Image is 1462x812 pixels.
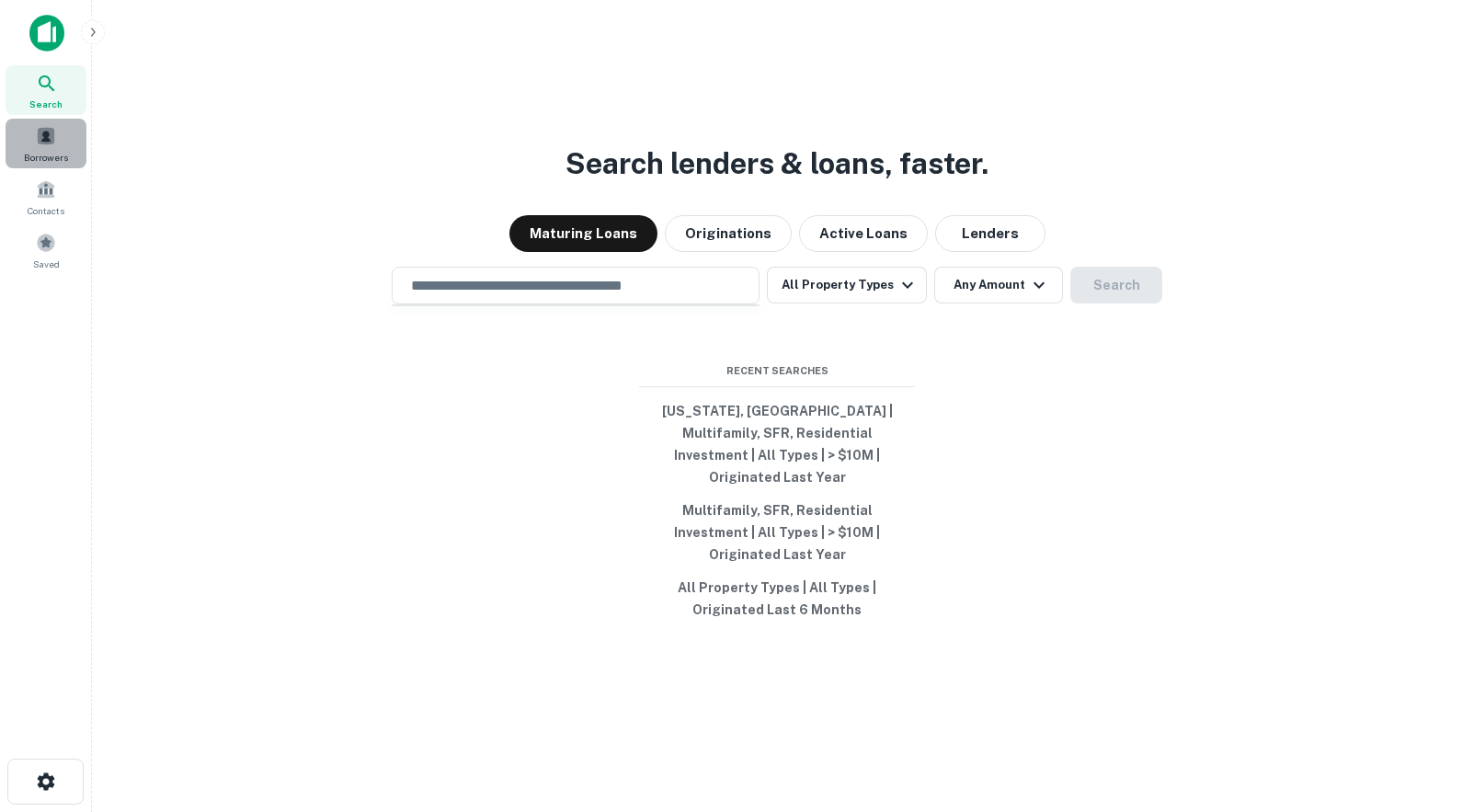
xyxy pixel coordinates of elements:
span: Recent Searches [639,363,915,379]
span: Saved [33,257,60,271]
button: All Property Types | All Types | Originated Last 6 Months [639,571,915,626]
a: Contacts [6,172,86,222]
button: Originations [665,215,792,252]
span: Borrowers [24,150,68,165]
button: Active Loans [799,215,928,252]
button: Lenders [935,215,1045,252]
span: Search [29,97,63,111]
button: Multifamily, SFR, Residential Investment | All Types | > $10M | Originated Last Year [639,494,915,571]
a: Saved [6,225,86,275]
img: capitalize-icon.png [29,15,64,51]
iframe: Chat Widget [1370,665,1462,753]
a: Borrowers [6,119,86,168]
button: [US_STATE], [GEOGRAPHIC_DATA] | Multifamily, SFR, Residential Investment | All Types | > $10M | O... [639,395,915,494]
button: All Property Types [767,267,927,303]
h3: Search lenders & loans, faster. [565,142,988,186]
button: Any Amount [934,267,1063,303]
button: Maturing Loans [509,215,657,252]
a: Search [6,65,86,115]
span: Contacts [28,203,64,218]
